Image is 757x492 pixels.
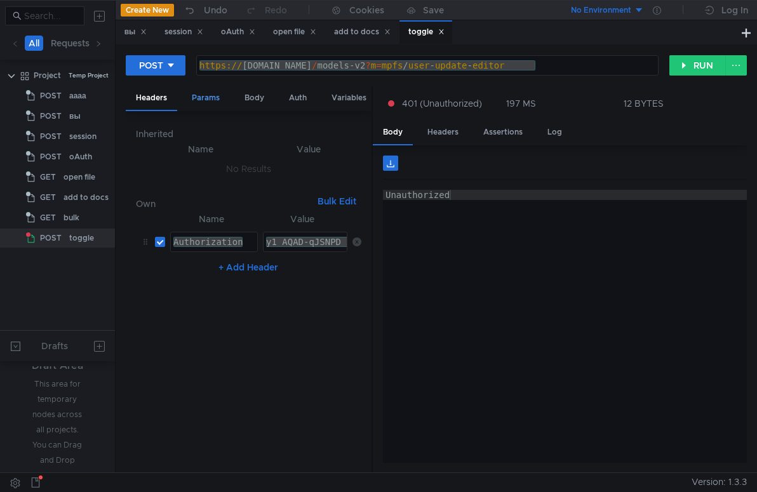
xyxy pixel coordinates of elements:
[40,188,56,207] span: GET
[40,147,62,166] span: POST
[373,121,413,145] div: Body
[64,188,109,207] div: add to docs
[69,127,97,146] div: session
[571,4,631,17] div: No Environment
[136,196,312,211] h6: Own
[164,25,203,39] div: session
[402,96,482,110] span: 401 (Unauthorized)
[258,211,347,227] th: Value
[182,86,230,110] div: Params
[136,126,361,142] h6: Inherited
[69,66,109,85] div: Temp Project
[312,194,361,209] button: Bulk Edit
[126,86,177,111] div: Headers
[165,211,258,227] th: Name
[69,107,81,126] div: вы
[408,25,445,39] div: toggle
[226,163,271,175] nz-embed-empty: No Results
[40,229,62,248] span: POST
[236,1,296,20] button: Redo
[24,9,77,23] input: Search...
[279,86,317,110] div: Auth
[40,168,56,187] span: GET
[174,1,236,20] button: Undo
[321,86,377,110] div: Variables
[121,4,174,17] button: Create New
[417,121,469,144] div: Headers
[349,3,384,18] div: Cookies
[721,3,748,18] div: Log In
[40,127,62,146] span: POST
[265,3,287,18] div: Redo
[25,36,43,51] button: All
[423,6,444,15] div: Save
[473,121,533,144] div: Assertions
[334,25,391,39] div: add to docs
[34,66,61,85] div: Project
[221,25,255,39] div: oAuth
[139,58,163,72] div: POST
[69,147,92,166] div: oAuth
[255,142,361,157] th: Value
[40,107,62,126] span: POST
[692,473,747,491] span: Version: 1.3.3
[124,25,147,39] div: вы
[40,86,62,105] span: POST
[273,25,316,39] div: open file
[537,121,572,144] div: Log
[204,3,227,18] div: Undo
[47,36,93,51] button: Requests
[213,260,283,275] button: + Add Header
[506,98,536,109] div: 197 MS
[126,55,185,76] button: POST
[64,208,79,227] div: bulk
[624,98,664,109] div: 12 BYTES
[40,208,56,227] span: GET
[69,86,86,105] div: аааа
[41,338,68,354] div: Drafts
[69,229,94,248] div: toggle
[669,55,726,76] button: RUN
[146,142,256,157] th: Name
[234,86,274,110] div: Body
[64,168,95,187] div: open file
